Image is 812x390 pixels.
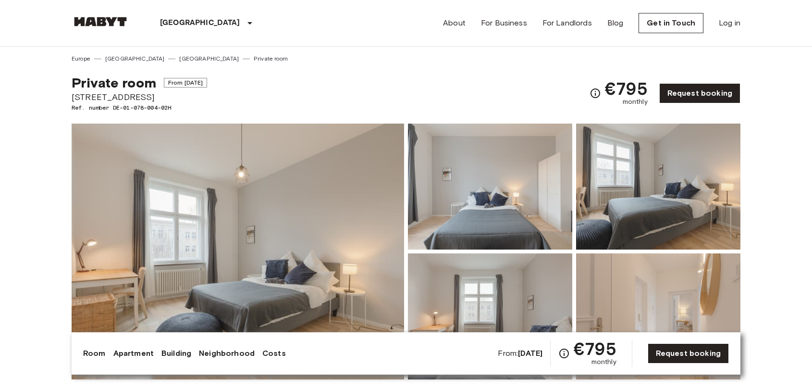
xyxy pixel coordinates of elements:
[576,124,740,250] img: Picture of unit DE-01-078-004-02H
[254,54,288,63] a: Private room
[607,17,624,29] a: Blog
[179,54,239,63] a: [GEOGRAPHIC_DATA]
[648,343,729,364] a: Request booking
[481,17,527,29] a: For Business
[160,17,240,29] p: [GEOGRAPHIC_DATA]
[105,54,165,63] a: [GEOGRAPHIC_DATA]
[83,348,106,359] a: Room
[518,349,542,358] b: [DATE]
[72,17,129,26] img: Habyt
[408,124,572,250] img: Picture of unit DE-01-078-004-02H
[443,17,466,29] a: About
[590,88,601,99] svg: Check cost overview for full price breakdown. Please note that discounts apply to new joiners onl...
[719,17,740,29] a: Log in
[558,348,570,359] svg: Check cost overview for full price breakdown. Please note that discounts apply to new joiners onl...
[161,348,191,359] a: Building
[72,75,156,91] span: Private room
[262,348,286,359] a: Costs
[639,13,703,33] a: Get in Touch
[164,78,208,88] span: From [DATE]
[113,348,154,359] a: Apartment
[574,340,616,357] span: €795
[199,348,255,359] a: Neighborhood
[591,357,616,367] span: monthly
[623,97,648,107] span: monthly
[72,124,404,379] img: Marketing picture of unit DE-01-078-004-02H
[498,348,542,359] span: From:
[408,253,572,379] img: Picture of unit DE-01-078-004-02H
[576,253,740,379] img: Picture of unit DE-01-078-004-02H
[72,91,207,103] span: [STREET_ADDRESS]
[605,80,648,97] span: €795
[72,103,207,112] span: Ref. number DE-01-078-004-02H
[659,83,740,103] a: Request booking
[72,54,90,63] a: Europe
[542,17,592,29] a: For Landlords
